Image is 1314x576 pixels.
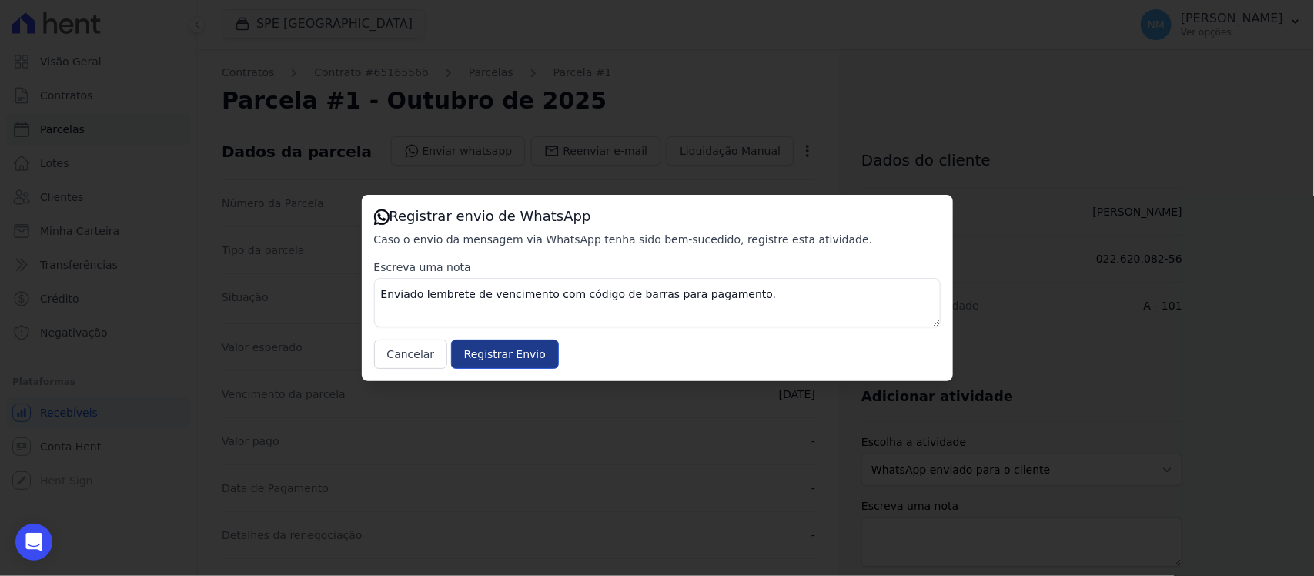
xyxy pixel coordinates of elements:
label: Escreva uma nota [374,260,941,275]
textarea: Enviado lembrete de vencimento com código de barras para pagamento. [374,278,941,327]
div: Open Intercom Messenger [15,524,52,561]
p: Caso o envio da mensagem via WhatsApp tenha sido bem-sucedido, registre esta atividade. [374,232,941,247]
button: Cancelar [374,340,448,369]
h3: Registrar envio de WhatsApp [374,207,941,226]
input: Registrar Envio [451,340,559,369]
